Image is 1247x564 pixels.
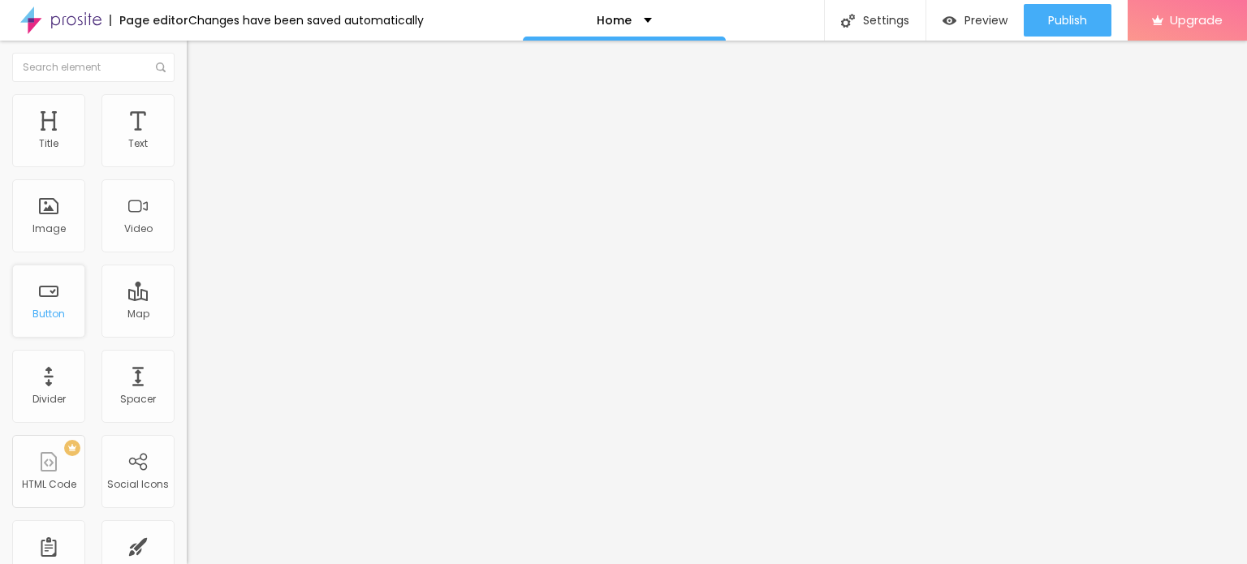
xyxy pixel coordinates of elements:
div: Social Icons [107,479,169,490]
span: Publish [1048,14,1087,27]
img: Icone [841,14,855,28]
img: view-1.svg [943,14,956,28]
span: Upgrade [1170,13,1223,27]
div: Text [128,138,148,149]
button: Publish [1024,4,1111,37]
div: Spacer [120,394,156,405]
div: Button [32,308,65,320]
div: Divider [32,394,66,405]
img: Icone [156,62,166,72]
p: Home [597,15,632,26]
div: Changes have been saved automatically [188,15,424,26]
div: Title [39,138,58,149]
div: Video [124,223,153,235]
div: Page editor [110,15,188,26]
div: HTML Code [22,479,76,490]
div: Map [127,308,149,320]
button: Preview [926,4,1024,37]
iframe: Editor [187,41,1247,564]
span: Preview [964,14,1008,27]
input: Search element [12,53,175,82]
div: Image [32,223,66,235]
